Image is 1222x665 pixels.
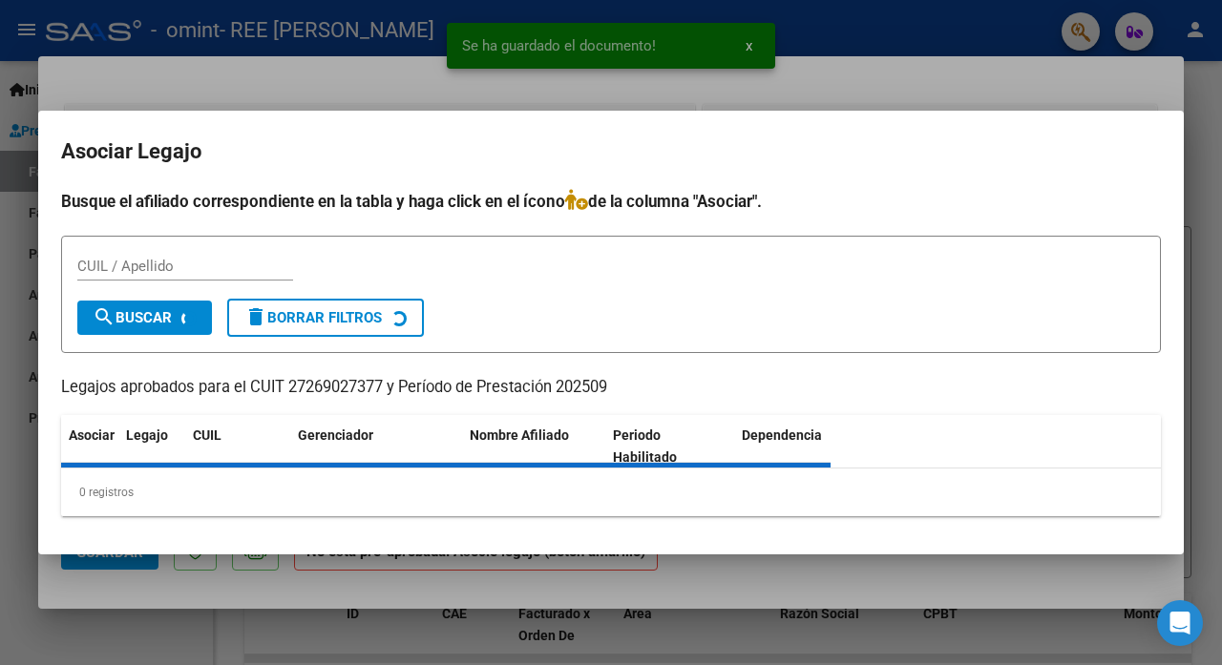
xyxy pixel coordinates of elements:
[734,415,877,478] datatable-header-cell: Dependencia
[290,415,462,478] datatable-header-cell: Gerenciador
[61,376,1161,400] p: Legajos aprobados para el CUIT 27269027377 y Período de Prestación 202509
[69,427,115,443] span: Asociar
[613,427,677,465] span: Periodo Habilitado
[61,189,1161,214] h4: Busque el afiliado correspondiente en la tabla y haga click en el ícono de la columna "Asociar".
[77,301,212,335] button: Buscar
[605,415,734,478] datatable-header-cell: Periodo Habilitado
[193,427,221,443] span: CUIL
[244,309,382,326] span: Borrar Filtros
[185,415,290,478] datatable-header-cell: CUIL
[470,427,569,443] span: Nombre Afiliado
[227,299,424,337] button: Borrar Filtros
[93,305,116,328] mat-icon: search
[61,468,1161,516] div: 0 registros
[126,427,168,443] span: Legajo
[244,305,267,328] mat-icon: delete
[742,427,822,443] span: Dependencia
[61,415,118,478] datatable-header-cell: Asociar
[462,415,605,478] datatable-header-cell: Nombre Afiliado
[93,309,172,326] span: Buscar
[61,134,1161,170] h2: Asociar Legajo
[118,415,185,478] datatable-header-cell: Legajo
[298,427,373,443] span: Gerenciador
[1157,600,1203,646] div: Open Intercom Messenger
